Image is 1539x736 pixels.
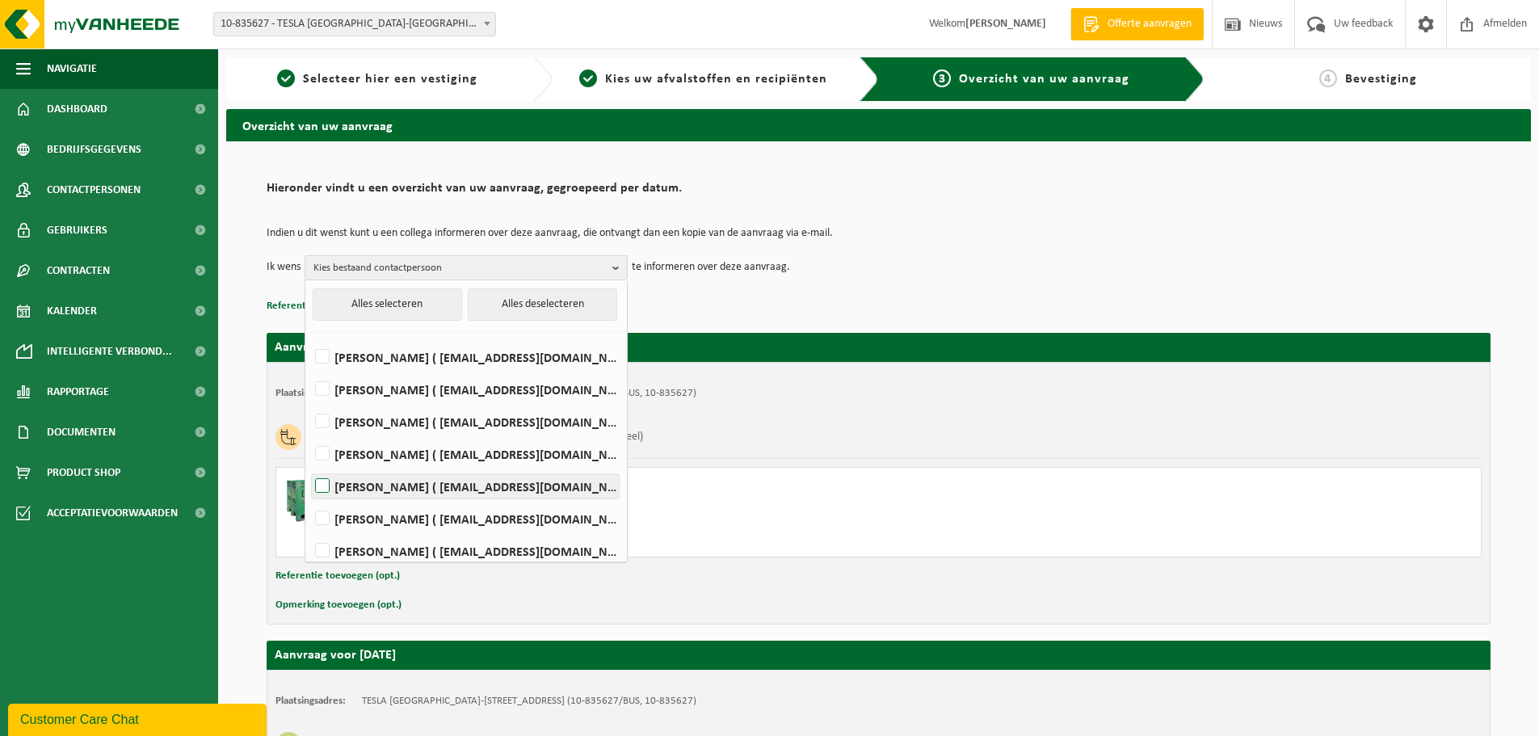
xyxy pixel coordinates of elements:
[312,474,619,498] label: [PERSON_NAME] ( [EMAIL_ADDRESS][DOMAIN_NAME] )
[47,210,107,250] span: Gebruikers
[47,48,97,89] span: Navigatie
[267,255,301,280] p: Ik wens
[47,372,109,412] span: Rapportage
[275,388,346,398] strong: Plaatsingsadres:
[47,250,110,291] span: Contracten
[1345,73,1417,86] span: Bevestiging
[349,536,944,549] div: Aantal leveren: 1
[312,442,619,466] label: [PERSON_NAME] ( [EMAIL_ADDRESS][DOMAIN_NAME] )
[1104,16,1196,32] span: Offerte aanvragen
[47,452,120,493] span: Product Shop
[312,410,619,434] label: [PERSON_NAME] ( [EMAIL_ADDRESS][DOMAIN_NAME] )
[47,170,141,210] span: Contactpersonen
[47,89,107,129] span: Dashboard
[959,73,1129,86] span: Overzicht van uw aanvraag
[933,69,951,87] span: 3
[561,69,847,89] a: 2Kies uw afvalstoffen en recipiënten
[313,288,462,321] button: Alles selecteren
[267,182,1491,204] h2: Hieronder vindt u een overzicht van uw aanvraag, gegroepeerd per datum.
[1319,69,1337,87] span: 4
[312,345,619,369] label: [PERSON_NAME] ( [EMAIL_ADDRESS][DOMAIN_NAME] )
[965,18,1046,30] strong: [PERSON_NAME]
[47,412,116,452] span: Documenten
[313,256,606,280] span: Kies bestaand contactpersoon
[47,331,172,372] span: Intelligente verbond...
[8,700,270,736] iframe: chat widget
[267,228,1491,239] p: Indien u dit wenst kunt u een collega informeren over deze aanvraag, die ontvangt dan een kopie v...
[234,69,520,89] a: 1Selecteer hier een vestiging
[579,69,597,87] span: 2
[1070,8,1204,40] a: Offerte aanvragen
[349,523,944,536] div: Aantal ophalen : 1
[312,507,619,531] label: [PERSON_NAME] ( [EMAIL_ADDRESS][DOMAIN_NAME] )
[47,129,141,170] span: Bedrijfsgegevens
[267,296,391,317] button: Referentie toevoegen (opt.)
[214,13,495,36] span: 10-835627 - TESLA BELGIUM-ANTWERPEN - AARTSELAAR
[468,288,617,321] button: Alles deselecteren
[605,73,827,86] span: Kies uw afvalstoffen en recipiënten
[303,73,477,86] span: Selecteer hier een vestiging
[312,377,619,402] label: [PERSON_NAME] ( [EMAIL_ADDRESS][DOMAIN_NAME] )
[275,566,400,587] button: Referentie toevoegen (opt.)
[275,649,396,662] strong: Aanvraag voor [DATE]
[349,502,944,515] div: Ophalen en plaatsen lege
[277,69,295,87] span: 1
[305,255,628,280] button: Kies bestaand contactpersoon
[362,695,696,708] td: TESLA [GEOGRAPHIC_DATA]-[STREET_ADDRESS] (10-835627/BUS, 10-835627)
[275,341,396,354] strong: Aanvraag voor [DATE]
[275,696,346,706] strong: Plaatsingsadres:
[632,255,790,280] p: te informeren over deze aanvraag.
[284,476,333,524] img: PB-HB-1400-HPE-GN-01.png
[226,109,1531,141] h2: Overzicht van uw aanvraag
[47,493,178,533] span: Acceptatievoorwaarden
[213,12,496,36] span: 10-835627 - TESLA BELGIUM-ANTWERPEN - AARTSELAAR
[47,291,97,331] span: Kalender
[275,595,402,616] button: Opmerking toevoegen (opt.)
[312,539,619,563] label: [PERSON_NAME] ( [EMAIL_ADDRESS][DOMAIN_NAME] )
